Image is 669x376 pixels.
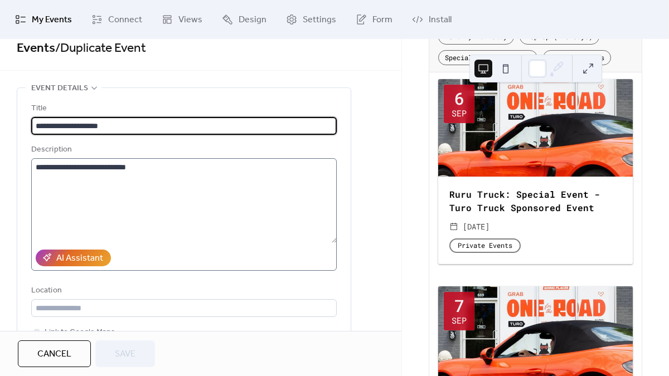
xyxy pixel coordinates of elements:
span: Connect [108,13,142,27]
span: My Events [32,13,72,27]
a: Settings [278,4,345,35]
a: Form [347,4,401,35]
div: Description [31,143,334,157]
span: Settings [303,13,336,27]
a: Install [404,4,460,35]
a: My Events [7,4,80,35]
a: Events [17,36,55,61]
span: Cancel [37,348,71,361]
div: Sep [452,316,467,325]
div: Title [31,102,334,115]
a: Design [214,4,275,35]
span: [DATE] [463,220,489,233]
div: AI Assistant [56,252,103,265]
div: ​ [449,220,458,233]
div: Ruru Truck: Special Event - Turo Truck Sponsored Event [438,188,633,214]
button: Cancel [18,340,91,367]
a: Views [153,4,211,35]
a: Connect [83,4,151,35]
div: Sep [452,109,467,118]
span: Design [239,13,266,27]
div: Special Events/Collabs [438,50,537,66]
span: / Duplicate Event [55,36,146,61]
div: 7 [454,297,464,314]
span: Event details [31,82,88,95]
span: Install [429,13,452,27]
button: AI Assistant [36,250,111,266]
div: Private Events [543,50,611,66]
span: Views [178,13,202,27]
div: 6 [454,90,464,107]
span: Form [372,13,392,27]
span: Link to Google Maps [45,326,115,339]
div: Location [31,284,334,297]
